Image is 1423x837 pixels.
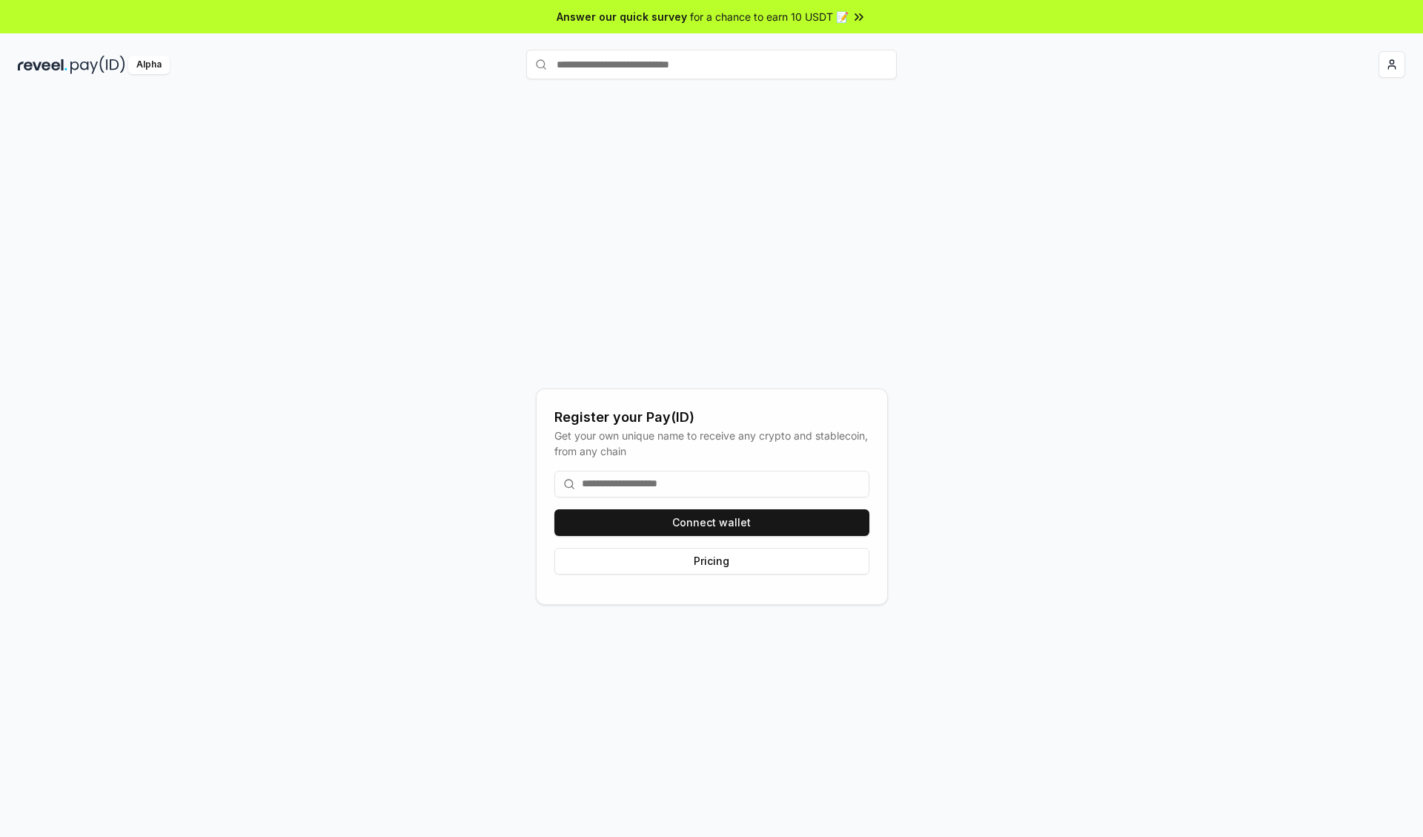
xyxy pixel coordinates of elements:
button: Connect wallet [554,509,869,536]
span: for a chance to earn 10 USDT 📝 [690,9,849,24]
img: pay_id [70,56,125,74]
button: Pricing [554,548,869,575]
div: Alpha [128,56,170,74]
div: Get your own unique name to receive any crypto and stablecoin, from any chain [554,428,869,459]
img: reveel_dark [18,56,67,74]
span: Answer our quick survey [557,9,687,24]
div: Register your Pay(ID) [554,407,869,428]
